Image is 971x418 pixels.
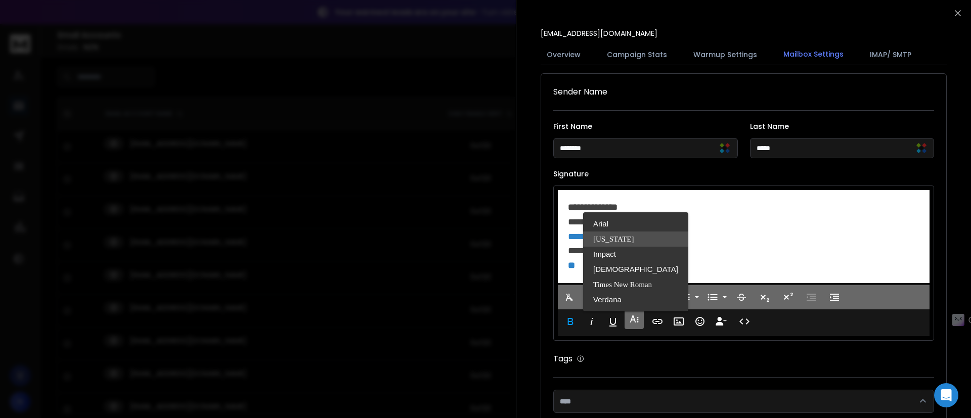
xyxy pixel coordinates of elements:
button: Ordered List [693,287,701,307]
button: Superscript [778,287,798,307]
button: Overview [541,43,587,66]
label: Signature [553,170,934,177]
label: First Name [553,123,738,130]
button: Strikethrough (Ctrl+S) [732,287,751,307]
a: Verdana [583,292,688,307]
button: Clear Formatting [560,287,579,307]
button: Warmup Settings [687,43,763,66]
a: Times New Roman [583,277,688,292]
a: Tahoma [583,262,688,277]
h1: Tags [553,353,572,365]
button: Mailbox Settings [777,43,850,66]
a: Georgia [583,231,688,247]
a: Arial [583,216,688,231]
img: Sticky Password [720,143,730,153]
button: Unordered List [703,287,722,307]
button: Increase Indent (Ctrl+]) [825,287,844,307]
button: Bold (Ctrl+B) [561,311,580,332]
div: Open Intercom Messenger [934,383,958,407]
button: IMAP/ SMTP [864,43,917,66]
h1: Sender Name [553,86,934,98]
button: Emoticons [690,311,710,332]
p: [EMAIL_ADDRESS][DOMAIN_NAME] [541,28,657,38]
label: Last Name [750,123,935,130]
a: Impact [583,247,688,262]
button: Insert Unsubscribe Link [712,311,731,332]
button: Insert Image (Ctrl+P) [669,311,688,332]
button: Code View [735,311,754,332]
button: Subscript [755,287,774,307]
button: Campaign Stats [601,43,673,66]
button: Unordered List [721,287,729,307]
button: Italic (Ctrl+I) [582,311,601,332]
button: Insert Link (Ctrl+K) [648,311,667,332]
img: Sticky Password [916,143,926,153]
button: Decrease Indent (Ctrl+[) [802,287,821,307]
